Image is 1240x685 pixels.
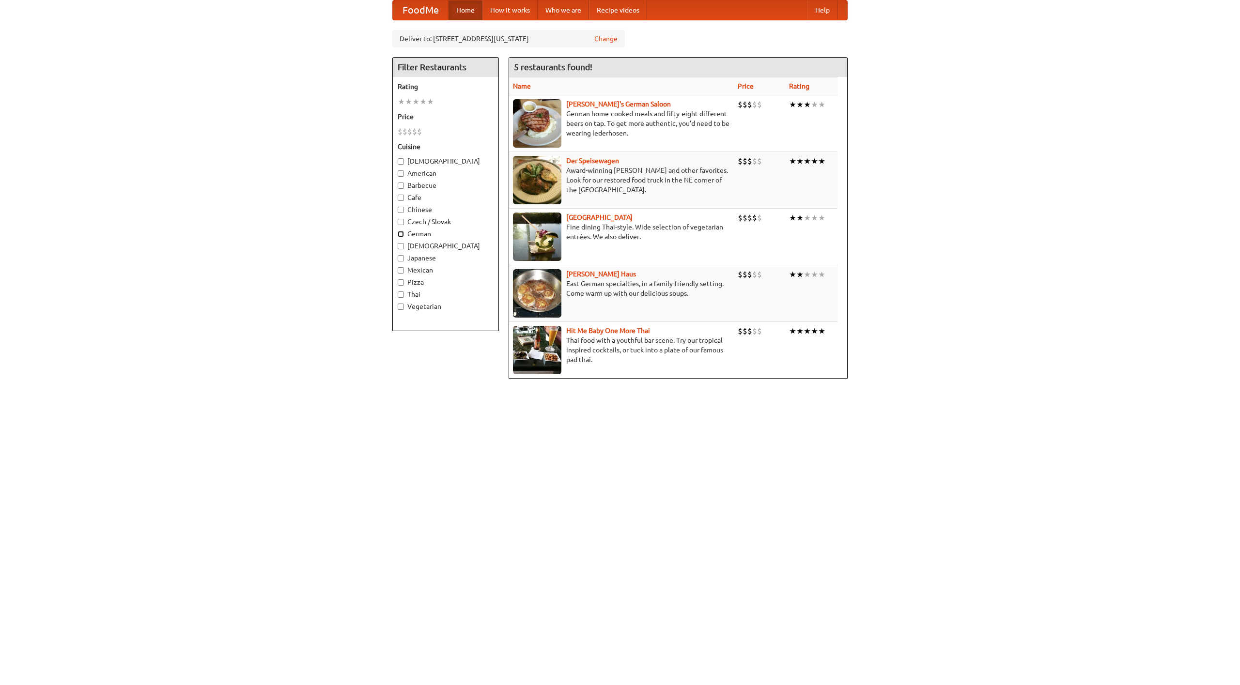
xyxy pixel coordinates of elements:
a: Home [449,0,482,20]
li: $ [747,269,752,280]
input: Thai [398,291,404,298]
input: Mexican [398,267,404,274]
li: $ [417,126,422,137]
h5: Price [398,112,494,122]
li: $ [738,326,743,336]
li: $ [752,99,757,110]
li: $ [752,269,757,280]
p: Award-winning [PERSON_NAME] and other favorites. Look for our restored food truck in the NE corne... [513,166,730,195]
label: Mexican [398,265,494,275]
li: $ [743,269,747,280]
li: ★ [811,269,818,280]
input: Cafe [398,195,404,201]
li: ★ [789,99,796,110]
li: ★ [804,156,811,167]
a: Name [513,82,531,90]
input: Vegetarian [398,304,404,310]
a: How it works [482,0,538,20]
input: American [398,170,404,177]
li: $ [757,156,762,167]
li: $ [752,213,757,223]
li: ★ [398,96,405,107]
img: esthers.jpg [513,99,561,148]
li: ★ [796,326,804,336]
input: [DEMOGRAPHIC_DATA] [398,158,404,165]
label: [DEMOGRAPHIC_DATA] [398,241,494,251]
label: Pizza [398,277,494,287]
li: $ [747,326,752,336]
a: Recipe videos [589,0,647,20]
li: ★ [412,96,419,107]
input: [DEMOGRAPHIC_DATA] [398,243,404,249]
li: ★ [804,99,811,110]
li: $ [747,213,752,223]
li: ★ [796,99,804,110]
li: $ [743,326,747,336]
label: Thai [398,289,494,299]
li: ★ [405,96,412,107]
li: ★ [811,99,818,110]
li: $ [738,99,743,110]
p: Fine dining Thai-style. Wide selection of vegetarian entrées. We also deliver. [513,222,730,242]
li: $ [743,156,747,167]
li: ★ [804,213,811,223]
li: ★ [796,269,804,280]
li: ★ [818,213,825,223]
label: American [398,168,494,178]
li: ★ [789,269,796,280]
label: Vegetarian [398,302,494,311]
h4: Filter Restaurants [393,58,498,77]
li: ★ [811,156,818,167]
a: [PERSON_NAME]'s German Saloon [566,100,671,108]
a: Rating [789,82,809,90]
label: Japanese [398,253,494,263]
li: ★ [818,156,825,167]
li: ★ [789,156,796,167]
li: $ [398,126,403,137]
input: Pizza [398,279,404,286]
li: ★ [789,326,796,336]
p: East German specialties, in a family-friendly setting. Come warm up with our delicious soups. [513,279,730,298]
li: ★ [427,96,434,107]
a: Who we are [538,0,589,20]
a: Hit Me Baby One More Thai [566,327,650,335]
img: satay.jpg [513,213,561,261]
li: ★ [811,213,818,223]
li: $ [738,156,743,167]
li: $ [738,269,743,280]
img: speisewagen.jpg [513,156,561,204]
a: Change [594,34,618,44]
a: FoodMe [393,0,449,20]
li: ★ [811,326,818,336]
a: [GEOGRAPHIC_DATA] [566,213,633,221]
label: Cafe [398,193,494,202]
li: $ [743,213,747,223]
li: ★ [818,269,825,280]
li: ★ [796,213,804,223]
div: Deliver to: [STREET_ADDRESS][US_STATE] [392,30,625,47]
li: $ [407,126,412,137]
input: German [398,231,404,237]
a: Der Speisewagen [566,157,619,165]
li: $ [747,156,752,167]
li: $ [412,126,417,137]
li: ★ [419,96,427,107]
li: $ [752,326,757,336]
li: ★ [789,213,796,223]
li: $ [747,99,752,110]
label: German [398,229,494,239]
label: [DEMOGRAPHIC_DATA] [398,156,494,166]
li: $ [403,126,407,137]
a: [PERSON_NAME] Haus [566,270,636,278]
li: $ [743,99,747,110]
li: $ [752,156,757,167]
a: Price [738,82,754,90]
li: $ [757,326,762,336]
a: Help [807,0,837,20]
li: ★ [818,99,825,110]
